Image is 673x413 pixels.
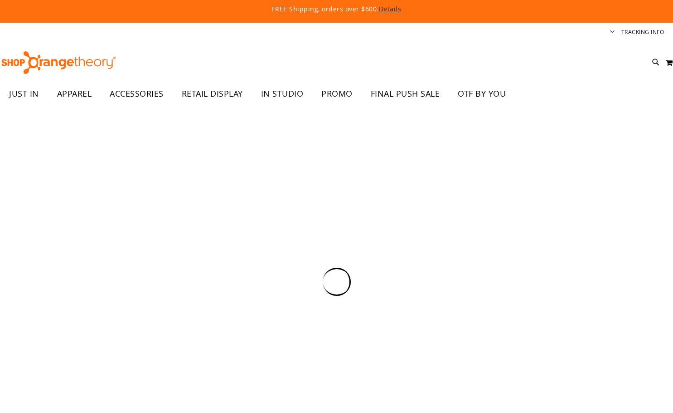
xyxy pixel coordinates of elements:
a: FINAL PUSH SALE [362,84,449,104]
a: IN STUDIO [252,84,313,104]
a: OTF BY YOU [449,84,515,104]
a: ACCESSORIES [101,84,173,104]
button: Account menu [610,28,615,37]
span: APPAREL [57,84,92,104]
a: Tracking Info [621,28,664,36]
span: PROMO [321,84,353,104]
span: FINAL PUSH SALE [371,84,440,104]
a: Details [379,5,402,13]
a: RETAIL DISPLAY [173,84,252,104]
a: PROMO [312,84,362,104]
a: APPAREL [48,84,101,104]
span: OTF BY YOU [458,84,506,104]
span: RETAIL DISPLAY [182,84,243,104]
span: IN STUDIO [261,84,304,104]
span: ACCESSORIES [110,84,164,104]
span: JUST IN [9,84,39,104]
p: FREE Shipping, orders over $600. [65,5,609,14]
